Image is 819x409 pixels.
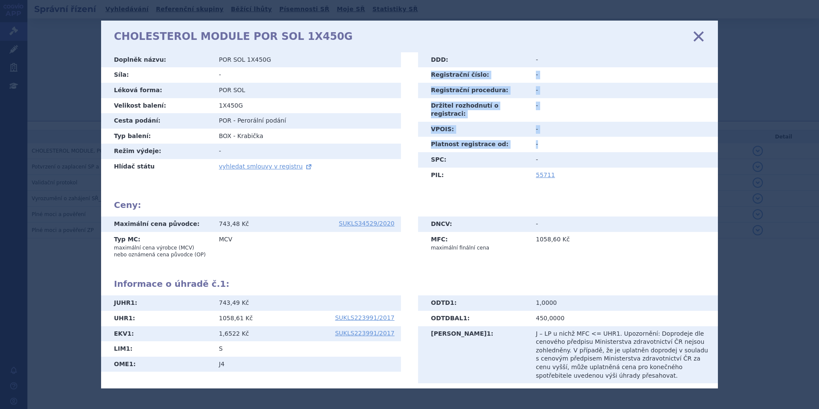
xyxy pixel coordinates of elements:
td: S [212,341,401,357]
th: UHR : [101,311,212,326]
th: VPOIS: [418,122,529,137]
a: zavřít [692,30,705,43]
td: 743,49 Kč [212,295,401,311]
p: maximální cena výrobce (MCV) nebo oznámená cena původce (OP) [114,244,206,258]
td: - [529,52,718,68]
th: Léková forma: [101,83,212,98]
h1: CHOLESTEROL MODULE POR SOL 1X450G [114,30,353,43]
th: JUHR : [101,295,212,311]
td: POR SOL [212,83,401,98]
span: 1 [127,330,132,337]
span: POR [219,117,231,124]
th: ODTDBAL : [418,311,529,326]
span: 1,6522 Kč [219,330,249,337]
td: - [529,217,718,232]
td: 1,0000 [529,295,718,311]
span: 1 [129,315,133,322]
p: maximální finální cena [431,244,523,251]
th: Hlídač státu [101,159,212,174]
span: 1 [220,279,226,289]
th: DDD: [418,52,529,68]
span: 1 [450,299,454,306]
a: SUKLS223991/2017 [335,330,395,336]
td: 1058,60 Kč [529,232,718,255]
th: Držitel rozhodnutí o registraci: [418,98,529,122]
span: 743,48 Kč [219,220,249,227]
td: - [529,98,718,122]
td: - [529,137,718,152]
span: 1 [131,299,135,306]
span: Perorální podání [237,117,286,124]
th: SPC: [418,152,529,168]
td: - [529,67,718,83]
a: vyhledat smlouvy v registru [219,163,313,170]
span: 1 [126,345,130,352]
span: – [540,330,543,337]
span: BOX [219,132,231,139]
th: Registrační číslo: [418,67,529,83]
th: Registrační procedura: [418,83,529,98]
th: [PERSON_NAME] : [418,326,529,384]
th: Síla: [101,67,212,83]
span: 1 [463,315,467,322]
h2: Ceny: [114,200,705,210]
a: 55711 [536,171,555,178]
a: SUKLS223991/2017 [335,315,395,321]
a: SUKLS34529/2020 [339,220,395,226]
span: vyhledat smlouvy v registru [219,163,303,170]
span: 1 [487,330,491,337]
td: - [212,144,401,159]
td: MCV [212,232,401,262]
span: - [233,117,236,124]
span: LP u nichž MFC <= UHR1. Upozornění: Doprodeje dle cenového předpisu Ministerstva zdravotnictví ČR... [536,330,708,379]
th: Cesta podání: [101,113,212,129]
td: 1X450G [212,98,401,114]
td: - [212,67,401,83]
span: Krabička [237,132,263,139]
th: LIM : [101,341,212,357]
th: MFC: [418,232,529,255]
span: J [536,330,538,337]
th: PIL: [418,168,529,183]
th: Doplněk názvu: [101,52,212,68]
th: Režim výdeje: [101,144,212,159]
th: OME : [101,357,212,372]
span: 1058,61 Kč [219,315,253,322]
th: ODTD : [418,295,529,311]
td: POR SOL 1X450G [212,52,401,68]
th: DNCV: [418,217,529,232]
td: J4 [212,357,401,372]
th: Maximální cena původce: [101,217,212,232]
span: - [233,132,236,139]
th: Velikost balení: [101,98,212,114]
span: 1 [129,361,133,367]
th: Typ MC: [101,232,212,262]
th: EKV : [101,326,212,342]
th: Typ balení: [101,129,212,144]
h2: Informace o úhradě č. : [114,279,705,289]
td: 450,0000 [529,311,718,326]
th: Platnost registrace od: [418,137,529,152]
td: - [529,122,718,137]
td: - [529,152,718,168]
td: - [529,83,718,98]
